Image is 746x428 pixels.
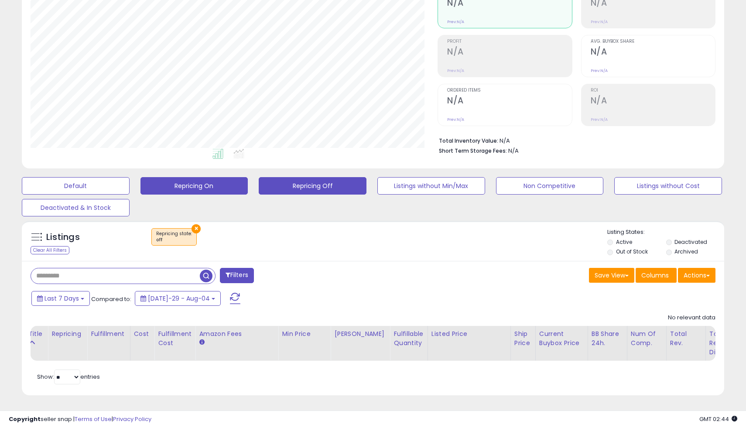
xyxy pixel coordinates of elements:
[158,329,192,348] div: Fulfillment Cost
[44,294,79,303] span: Last 7 Days
[591,117,608,122] small: Prev: N/A
[447,47,571,58] h2: N/A
[496,177,604,195] button: Non Competitive
[192,224,201,233] button: ×
[678,268,715,283] button: Actions
[91,295,131,303] span: Compared to:
[37,373,100,381] span: Show: entries
[439,137,498,144] b: Total Inventory Value:
[22,177,130,195] button: Default
[631,329,663,348] div: Num of Comp.
[447,117,464,122] small: Prev: N/A
[259,177,366,195] button: Repricing Off
[591,19,608,24] small: Prev: N/A
[591,88,715,93] span: ROI
[199,329,274,339] div: Amazon Fees
[514,329,532,348] div: Ship Price
[447,96,571,107] h2: N/A
[674,238,707,246] label: Deactivated
[9,415,41,423] strong: Copyright
[28,329,44,339] div: Title
[199,339,204,346] small: Amazon Fees.
[282,329,327,339] div: Min Price
[614,177,722,195] button: Listings without Cost
[113,415,151,423] a: Privacy Policy
[91,329,126,339] div: Fulfillment
[439,147,507,154] b: Short Term Storage Fees:
[334,329,386,339] div: [PERSON_NAME]
[22,199,130,216] button: Deactivated & In Stock
[616,248,648,255] label: Out of Stock
[592,329,623,348] div: BB Share 24h.
[616,238,632,246] label: Active
[75,415,112,423] a: Terms of Use
[220,268,254,283] button: Filters
[51,329,83,339] div: Repricing
[699,415,737,423] span: 2025-08-13 02:44 GMT
[591,39,715,44] span: Avg. Buybox Share
[447,19,464,24] small: Prev: N/A
[31,291,90,306] button: Last 7 Days
[589,268,634,283] button: Save View
[394,329,424,348] div: Fulfillable Quantity
[636,268,677,283] button: Columns
[9,415,151,424] div: seller snap | |
[134,329,151,339] div: Cost
[156,230,192,243] span: Repricing state :
[670,329,702,348] div: Total Rev.
[591,96,715,107] h2: N/A
[674,248,698,255] label: Archived
[447,39,571,44] span: Profit
[46,231,80,243] h5: Listings
[709,329,726,357] div: Total Rev. Diff.
[156,237,192,243] div: off
[431,329,507,339] div: Listed Price
[591,68,608,73] small: Prev: N/A
[377,177,485,195] button: Listings without Min/Max
[140,177,248,195] button: Repricing On
[148,294,210,303] span: [DATE]-29 - Aug-04
[508,147,519,155] span: N/A
[447,88,571,93] span: Ordered Items
[668,314,715,322] div: No relevant data
[439,135,709,145] li: N/A
[641,271,669,280] span: Columns
[539,329,584,348] div: Current Buybox Price
[31,246,69,254] div: Clear All Filters
[607,228,724,236] p: Listing States:
[135,291,221,306] button: [DATE]-29 - Aug-04
[447,68,464,73] small: Prev: N/A
[591,47,715,58] h2: N/A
